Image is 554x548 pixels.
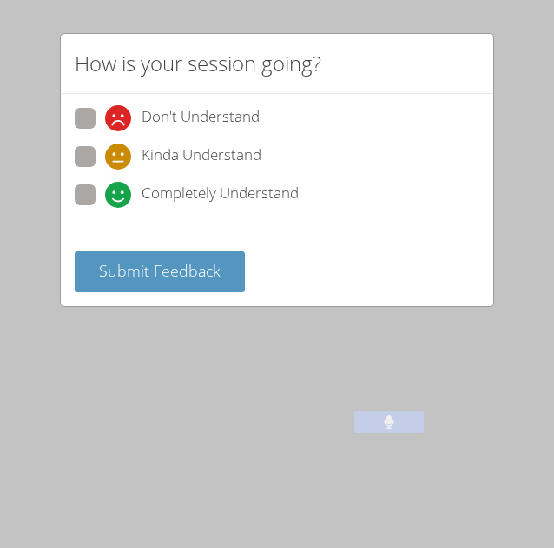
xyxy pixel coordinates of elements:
[75,251,245,292] button: Submit Feedback
[75,48,321,79] h2: How is your session going?
[99,260,221,281] span: Submit Feedback
[142,105,260,131] span: Don't Understand
[142,144,261,170] span: Kinda Understand
[142,182,299,208] span: Completely Understand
